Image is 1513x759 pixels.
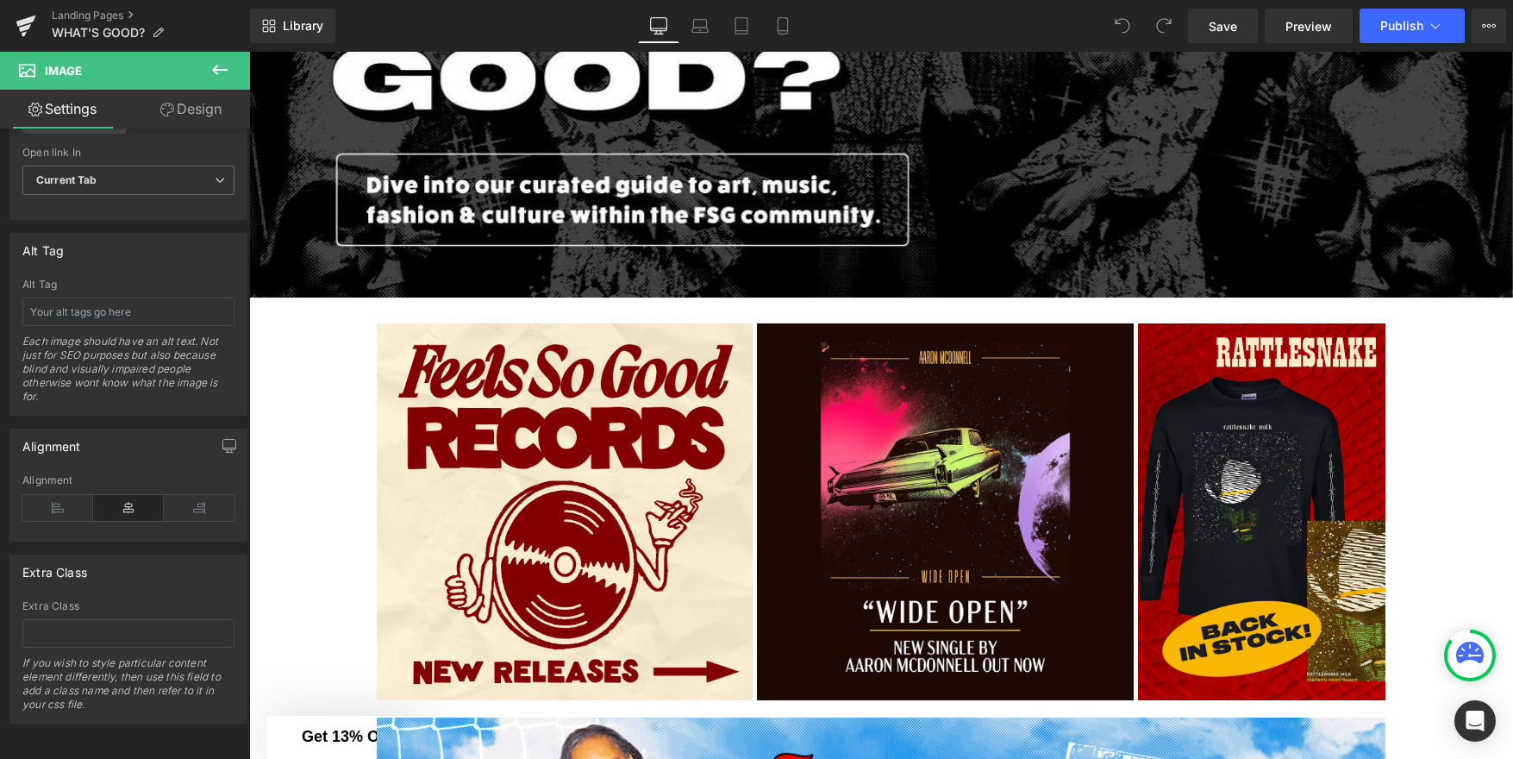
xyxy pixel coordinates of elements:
[22,279,234,291] div: Alt Tag
[52,9,250,22] a: Landing Pages
[22,298,234,326] input: Your alt tags go here
[1454,700,1496,742] div: Open Intercom Messenger
[22,474,234,486] div: Alignment
[679,9,721,43] a: Laptop
[721,9,762,43] a: Tablet
[1360,9,1465,43] button: Publish
[638,9,679,43] a: Desktop
[22,430,81,454] div: Alignment
[22,600,234,612] div: Extra Class
[22,555,87,580] div: Extra Class
[250,9,335,43] a: New Library
[1472,9,1506,43] button: More
[1105,9,1140,43] button: Undo
[1380,19,1423,33] span: Publish
[22,147,234,159] div: Open link In
[36,173,97,186] b: Current Tab
[1265,9,1353,43] a: Preview
[22,335,234,415] div: Each image should have an alt text. Not just for SEO purposes but also because blind and visually...
[762,9,803,43] a: Mobile
[22,656,234,723] div: If you wish to style particular content element differently, then use this field to add a class n...
[1285,17,1332,35] span: Preview
[283,18,323,34] span: Library
[1147,9,1181,43] button: Redo
[22,234,64,258] div: Alt Tag
[128,90,253,129] a: Design
[1209,17,1237,35] span: Save
[45,64,82,78] span: Image
[52,26,145,40] span: WHAT'S GOOD?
